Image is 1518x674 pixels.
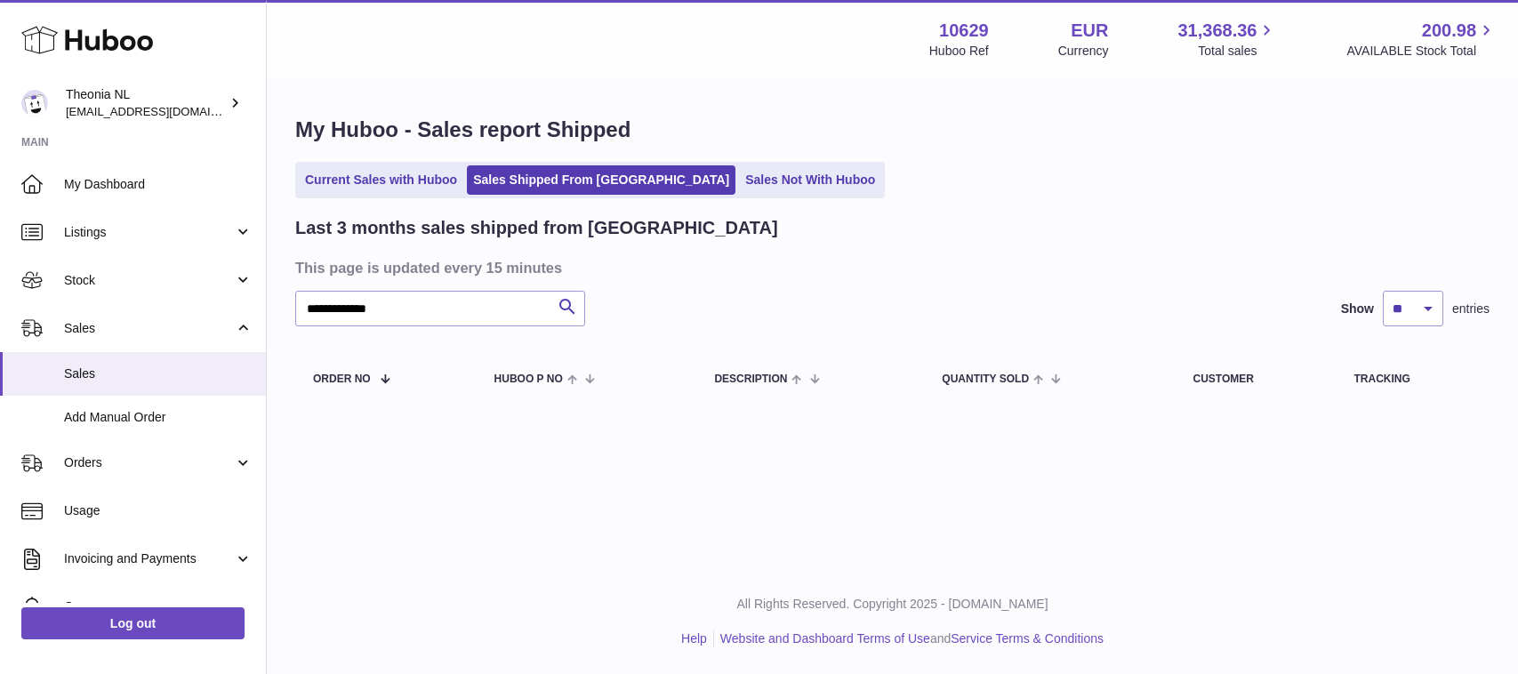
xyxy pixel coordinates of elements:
span: Listings [64,224,234,241]
span: Description [714,373,787,385]
span: Orders [64,454,234,471]
div: Huboo Ref [929,43,989,60]
strong: EUR [1071,19,1108,43]
span: Add Manual Order [64,409,253,426]
a: Sales Shipped From [GEOGRAPHIC_DATA] [467,165,735,195]
span: My Dashboard [64,176,253,193]
h1: My Huboo - Sales report Shipped [295,116,1490,144]
span: entries [1452,301,1490,317]
div: Customer [1193,373,1319,385]
h2: Last 3 months sales shipped from [GEOGRAPHIC_DATA] [295,216,778,240]
span: Order No [313,373,371,385]
div: Theonia NL [66,86,226,120]
a: Log out [21,607,245,639]
span: Invoicing and Payments [64,550,234,567]
a: 31,368.36 Total sales [1177,19,1277,60]
span: Stock [64,272,234,289]
span: 200.98 [1422,19,1476,43]
span: Huboo P no [494,373,563,385]
span: Cases [64,598,253,615]
span: Total sales [1198,43,1277,60]
a: 200.98 AVAILABLE Stock Total [1346,19,1497,60]
p: All Rights Reserved. Copyright 2025 - [DOMAIN_NAME] [281,596,1504,613]
div: Tracking [1354,373,1472,385]
li: and [714,630,1104,647]
a: Current Sales with Huboo [299,165,463,195]
div: Currency [1058,43,1109,60]
h3: This page is updated every 15 minutes [295,258,1485,277]
span: [EMAIL_ADDRESS][DOMAIN_NAME] [66,104,261,118]
a: Help [681,631,707,646]
span: 31,368.36 [1177,19,1257,43]
a: Sales Not With Huboo [739,165,881,195]
span: Sales [64,365,253,382]
img: info@wholesomegoods.eu [21,90,48,116]
a: Service Terms & Conditions [951,631,1104,646]
a: Website and Dashboard Terms of Use [720,631,930,646]
span: AVAILABLE Stock Total [1346,43,1497,60]
span: Quantity Sold [942,373,1029,385]
label: Show [1341,301,1374,317]
strong: 10629 [939,19,989,43]
span: Usage [64,502,253,519]
span: Sales [64,320,234,337]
